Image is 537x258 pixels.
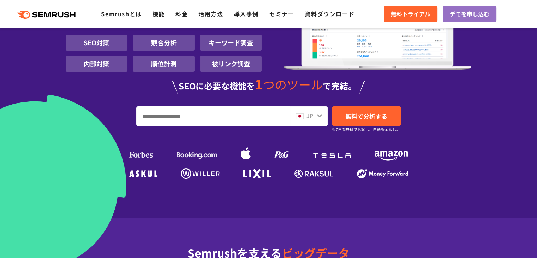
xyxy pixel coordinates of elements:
[391,10,430,19] span: 無料トライアル
[175,10,188,18] a: 料金
[200,56,262,72] li: 被リンク調査
[66,77,472,94] div: SEOに必要な機能を
[384,6,437,22] a: 無料トライアル
[153,10,165,18] a: 機能
[323,80,357,92] span: で完結。
[443,6,496,22] a: デモを申し込む
[137,107,290,126] input: URL、キーワードを入力してください
[101,10,142,18] a: Semrushとは
[332,126,400,133] small: ※7日間無料でお試し。自動課金なし。
[66,35,127,51] li: SEO対策
[234,10,259,18] a: 導入事例
[133,35,195,51] li: 競合分析
[269,10,294,18] a: セミナー
[332,106,401,126] a: 無料で分析する
[198,10,223,18] a: 活用方法
[345,112,387,121] span: 無料で分析する
[306,111,313,120] span: JP
[66,56,127,72] li: 内部対策
[305,10,354,18] a: 資料ダウンロード
[450,10,489,19] span: デモを申し込む
[200,35,262,51] li: キーワード調査
[255,74,263,93] span: 1
[133,56,195,72] li: 順位計測
[263,76,323,93] span: つのツール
